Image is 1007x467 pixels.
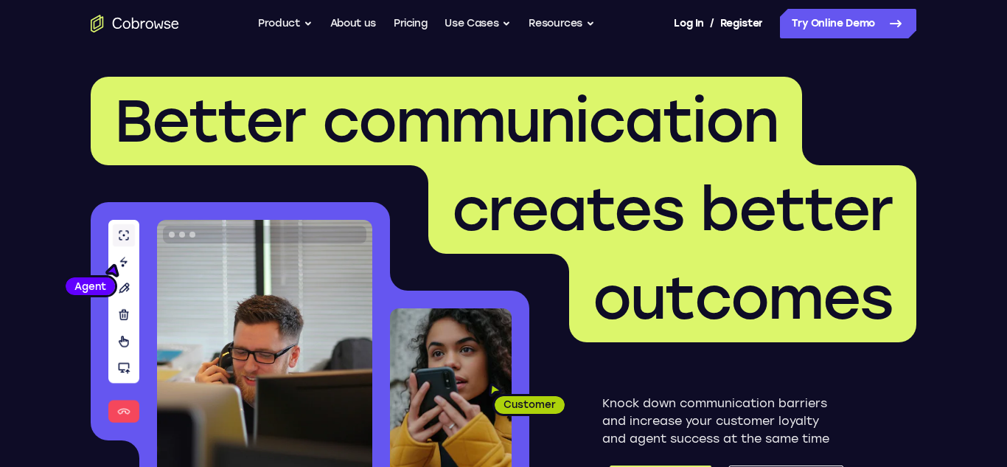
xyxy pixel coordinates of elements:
a: Try Online Demo [780,9,916,38]
a: Go to the home page [91,15,179,32]
a: Pricing [394,9,428,38]
button: Resources [529,9,595,38]
span: / [710,15,714,32]
p: Knock down communication barriers and increase your customer loyalty and agent success at the sam... [602,395,843,448]
span: Better communication [114,86,778,156]
span: outcomes [593,263,893,333]
a: About us [330,9,376,38]
a: Register [720,9,763,38]
span: creates better [452,174,893,245]
button: Product [258,9,313,38]
a: Log In [674,9,703,38]
button: Use Cases [445,9,511,38]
